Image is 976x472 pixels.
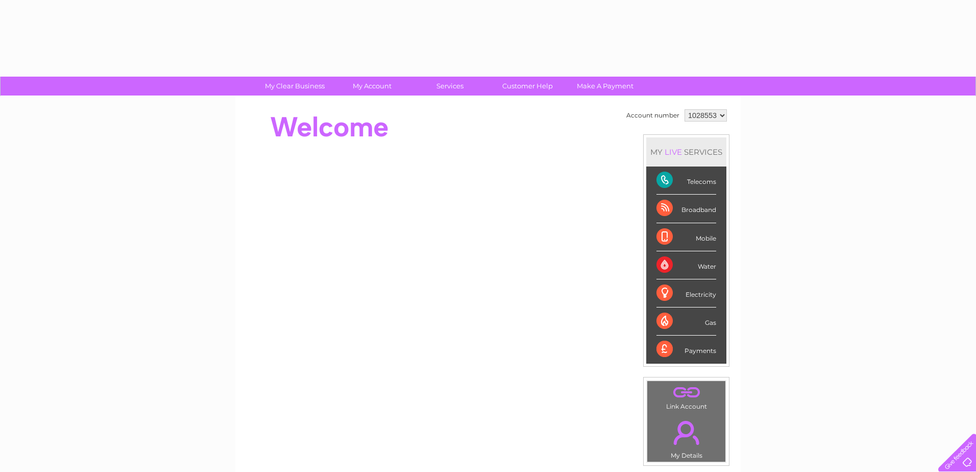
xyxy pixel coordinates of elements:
[624,107,682,124] td: Account number
[485,77,570,96] a: Customer Help
[408,77,492,96] a: Services
[650,384,723,402] a: .
[330,77,414,96] a: My Account
[656,336,716,363] div: Payments
[647,412,726,462] td: My Details
[563,77,647,96] a: Make A Payment
[656,167,716,195] div: Telecoms
[656,279,716,308] div: Electricity
[656,195,716,223] div: Broadband
[646,137,726,167] div: MY SERVICES
[647,381,726,413] td: Link Account
[656,251,716,279] div: Water
[253,77,337,96] a: My Clear Business
[656,223,716,251] div: Mobile
[650,415,723,451] a: .
[656,308,716,336] div: Gas
[663,147,684,157] div: LIVE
